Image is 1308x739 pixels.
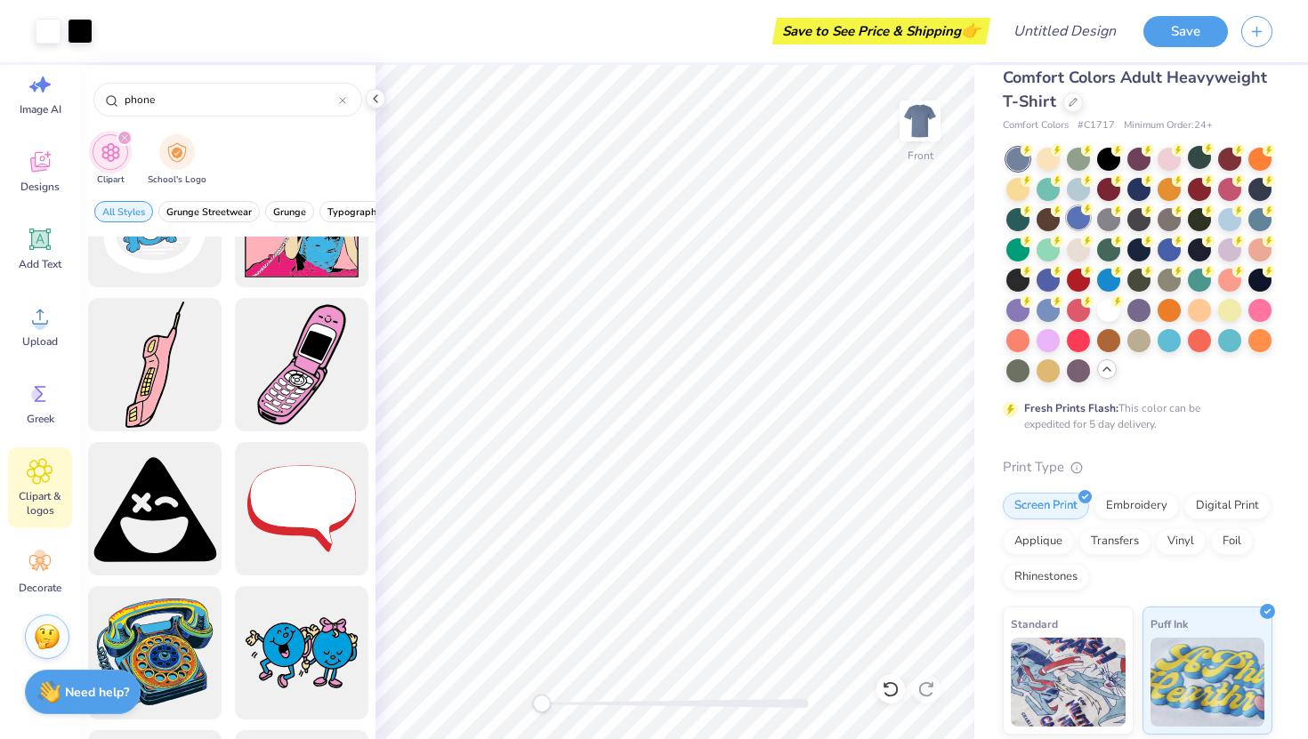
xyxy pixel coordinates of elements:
[1003,118,1069,133] span: Comfort Colors
[93,134,128,187] div: filter for Clipart
[20,180,60,194] span: Designs
[1003,564,1089,590] div: Rhinestones
[1003,67,1267,112] span: Comfort Colors Adult Heavyweight T-Shirt
[1011,638,1126,727] img: Standard
[999,13,1130,49] input: Untitled Design
[1151,614,1188,633] span: Puff Ink
[101,142,121,163] img: Clipart Image
[273,205,306,219] span: Grunge
[93,134,128,187] button: filter button
[148,134,206,187] button: filter button
[102,205,145,219] span: All Styles
[1003,493,1089,519] div: Screen Print
[97,173,125,187] span: Clipart
[1024,400,1243,432] div: This color can be expedited for 5 day delivery.
[902,103,938,139] img: Front
[1011,614,1058,633] span: Standard
[1143,16,1228,47] button: Save
[1078,118,1115,133] span: # C1717
[533,695,551,712] div: Accessibility label
[1151,638,1265,727] img: Puff Ink
[11,489,69,518] span: Clipart & logos
[167,142,187,163] img: School's Logo Image
[1156,528,1206,555] div: Vinyl
[166,205,252,219] span: Grunge Streetwear
[1184,493,1271,519] div: Digital Print
[148,173,206,187] span: School's Logo
[1079,528,1151,555] div: Transfers
[1003,528,1074,555] div: Applique
[1211,528,1253,555] div: Foil
[908,148,933,164] div: Front
[22,334,58,349] span: Upload
[1024,401,1118,415] strong: Fresh Prints Flash:
[94,201,153,222] button: filter button
[20,102,61,116] span: Image AI
[1094,493,1179,519] div: Embroidery
[19,257,61,271] span: Add Text
[27,412,54,426] span: Greek
[327,205,382,219] span: Typography
[777,18,986,44] div: Save to See Price & Shipping
[123,91,339,108] input: Try "Stars"
[961,20,981,41] span: 👉
[1003,457,1272,478] div: Print Type
[319,201,390,222] button: filter button
[265,201,314,222] button: filter button
[65,684,129,701] strong: Need help?
[158,201,260,222] button: filter button
[1124,118,1213,133] span: Minimum Order: 24 +
[19,581,61,595] span: Decorate
[148,134,206,187] div: filter for School's Logo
